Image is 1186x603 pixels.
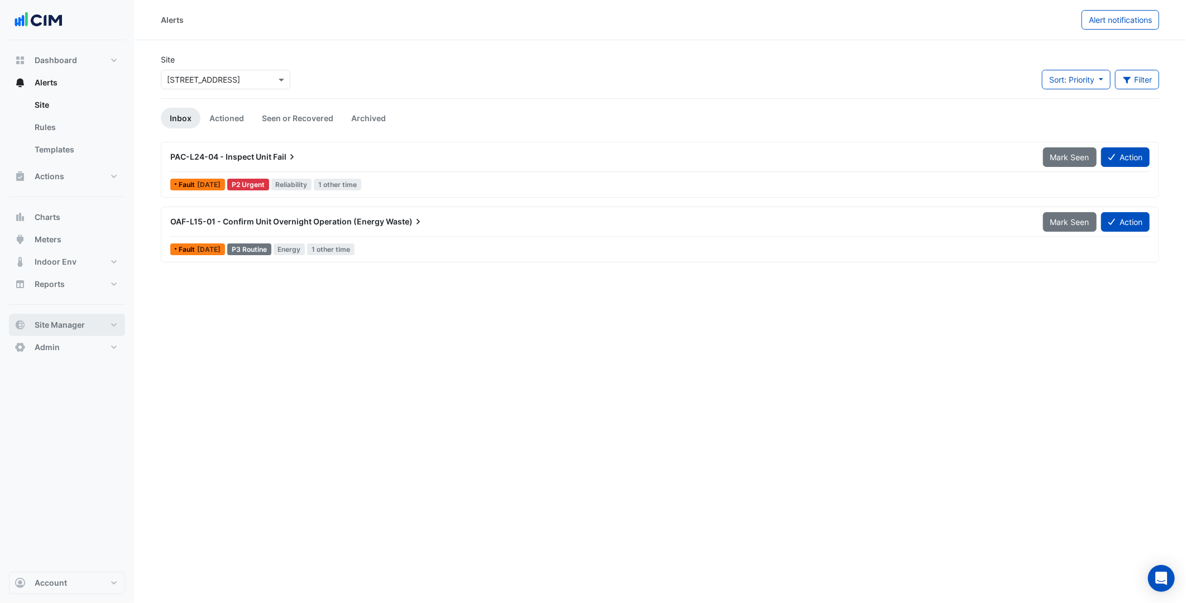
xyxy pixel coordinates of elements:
[1101,147,1150,167] button: Action
[161,14,184,26] div: Alerts
[9,228,125,251] button: Meters
[15,256,26,267] app-icon: Indoor Env
[1115,70,1160,89] button: Filter
[1050,152,1089,162] span: Mark Seen
[26,116,125,138] a: Rules
[35,577,67,588] span: Account
[26,94,125,116] a: Site
[15,212,26,223] app-icon: Charts
[15,319,26,331] app-icon: Site Manager
[386,216,424,227] span: Waste)
[1042,70,1111,89] button: Sort: Priority
[271,179,312,190] span: Reliability
[9,251,125,273] button: Indoor Env
[9,572,125,594] button: Account
[1101,212,1150,232] button: Action
[15,55,26,66] app-icon: Dashboard
[9,273,125,295] button: Reports
[35,77,58,88] span: Alerts
[197,245,221,253] span: Tue 09-Sep-2025 05:00 AEST
[9,71,125,94] button: Alerts
[35,212,60,223] span: Charts
[35,234,61,245] span: Meters
[9,336,125,358] button: Admin
[26,138,125,161] a: Templates
[15,279,26,290] app-icon: Reports
[1082,10,1159,30] button: Alert notifications
[35,319,85,331] span: Site Manager
[15,171,26,182] app-icon: Actions
[1043,147,1097,167] button: Mark Seen
[35,279,65,290] span: Reports
[200,108,253,128] a: Actioned
[273,151,298,162] span: Fail
[197,180,221,189] span: Sun 07-Sep-2025 05:32 AEST
[253,108,342,128] a: Seen or Recovered
[179,246,197,253] span: Fault
[13,9,64,31] img: Company Logo
[170,217,384,226] span: OAF-L15-01 - Confirm Unit Overnight Operation (Energy
[274,243,305,255] span: Energy
[15,234,26,245] app-icon: Meters
[9,206,125,228] button: Charts
[342,108,395,128] a: Archived
[9,165,125,188] button: Actions
[9,314,125,336] button: Site Manager
[1148,565,1175,592] div: Open Intercom Messenger
[15,342,26,353] app-icon: Admin
[1050,217,1089,227] span: Mark Seen
[307,243,355,255] span: 1 other time
[161,108,200,128] a: Inbox
[161,54,175,65] label: Site
[35,171,64,182] span: Actions
[1049,75,1094,84] span: Sort: Priority
[35,256,76,267] span: Indoor Env
[35,55,77,66] span: Dashboard
[9,49,125,71] button: Dashboard
[179,181,197,188] span: Fault
[314,179,361,190] span: 1 other time
[170,152,271,161] span: PAC-L24-04 - Inspect Unit
[35,342,60,353] span: Admin
[1089,15,1152,25] span: Alert notifications
[227,179,269,190] div: P2 Urgent
[9,94,125,165] div: Alerts
[15,77,26,88] app-icon: Alerts
[1043,212,1097,232] button: Mark Seen
[227,243,271,255] div: P3 Routine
